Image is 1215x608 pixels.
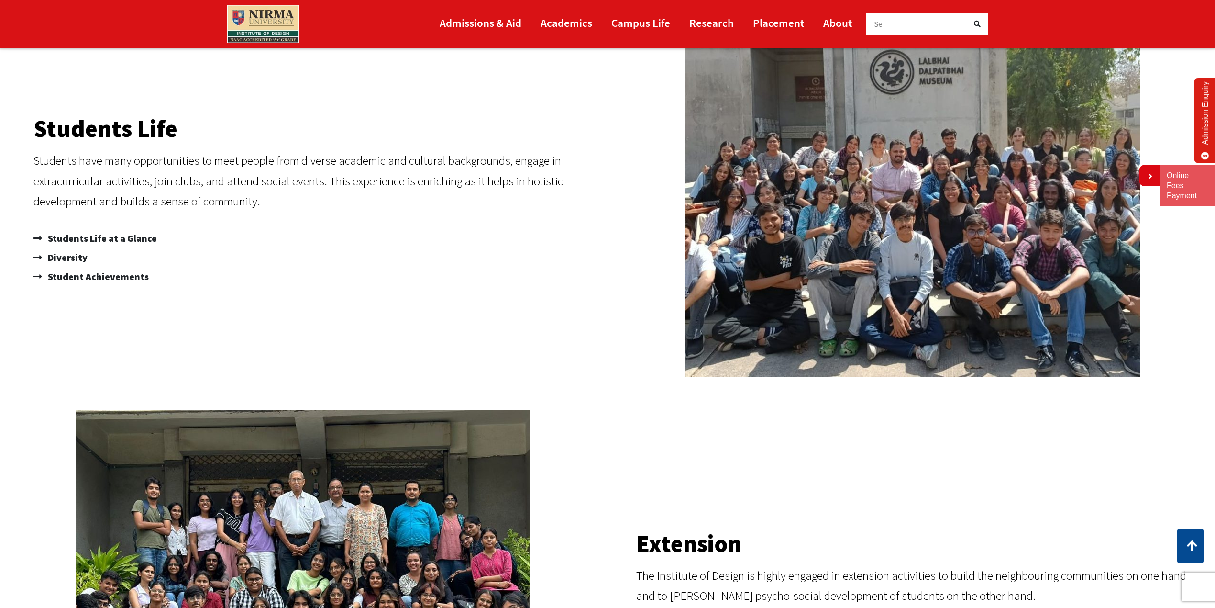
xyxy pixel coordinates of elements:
[33,229,603,248] a: Students Life at a Glance
[541,12,592,34] a: Academics
[33,248,603,267] a: Diversity
[45,267,149,286] span: Student Achievements
[33,267,603,286] a: Student Achievements
[689,12,734,34] a: Research
[685,26,1140,377] img: WhatsApp-Image-2024-11-13-at-11
[33,117,603,141] h2: Students Life
[636,565,1205,606] p: The Institute of Design is highly engaged in extension activities to build the neighbouring commu...
[611,12,670,34] a: Campus Life
[1167,171,1208,201] a: Online Fees Payment
[753,12,804,34] a: Placement
[227,5,299,43] img: main_logo
[823,12,852,34] a: About
[440,12,521,34] a: Admissions & Aid
[874,19,883,29] span: Se
[636,532,1205,556] h2: Extension
[45,229,157,248] span: Students Life at a Glance
[33,150,603,212] p: Students have many opportunities to meet people from diverse academic and cultural backgrounds, e...
[45,248,88,267] span: Diversity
